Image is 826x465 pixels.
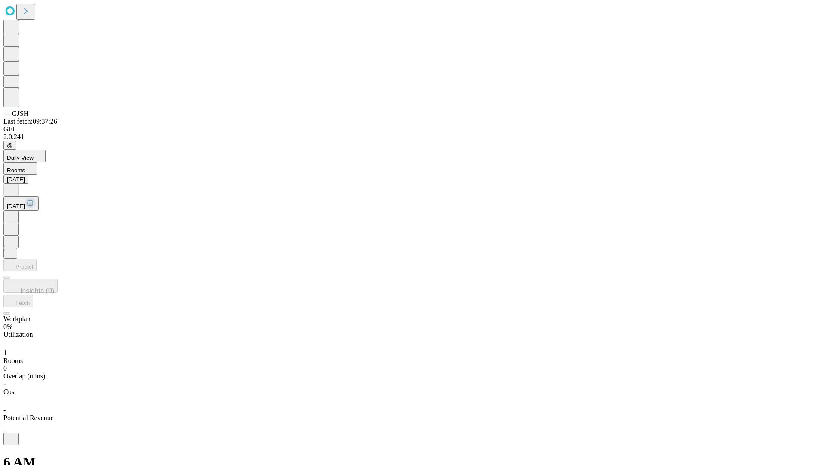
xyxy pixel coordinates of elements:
span: Rooms [7,167,25,174]
div: GEI [3,125,823,133]
span: [DATE] [7,203,25,209]
span: @ [7,142,13,149]
span: - [3,380,6,387]
span: Cost [3,388,16,395]
span: 1 [3,349,7,356]
span: Overlap (mins) [3,372,45,380]
span: Rooms [3,357,23,364]
button: Predict [3,259,37,271]
span: Utilization [3,331,33,338]
button: [DATE] [3,196,39,211]
span: Daily View [7,155,34,161]
span: Insights (0) [20,287,54,294]
button: @ [3,141,16,150]
span: - [3,406,6,414]
div: 2.0.241 [3,133,823,141]
span: Workplan [3,315,31,322]
button: [DATE] [3,175,28,184]
span: GJSH [12,110,28,117]
button: Daily View [3,150,46,162]
span: 0 [3,365,7,372]
button: Rooms [3,162,37,175]
span: Potential Revenue [3,414,54,422]
button: Fetch [3,295,33,307]
span: Last fetch: 09:37:26 [3,118,57,125]
button: Insights (0) [3,279,58,293]
span: 0% [3,323,12,330]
